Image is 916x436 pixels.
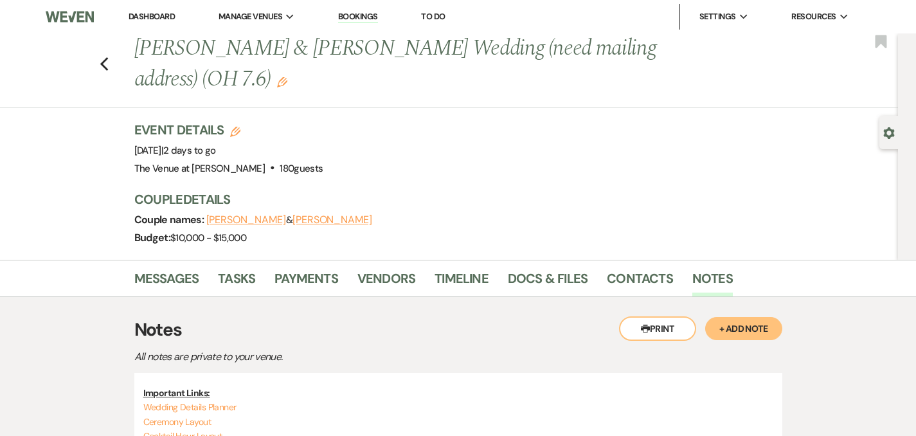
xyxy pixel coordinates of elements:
[134,213,206,226] span: Couple names:
[421,11,445,22] a: To Do
[143,416,211,428] a: Ceremony Layout
[129,11,175,22] a: Dashboard
[134,33,710,95] h1: [PERSON_NAME] & [PERSON_NAME] Wedding (need mailing address) (OH 7.6)
[292,215,372,225] button: [PERSON_NAME]
[607,268,673,296] a: Contacts
[508,268,588,296] a: Docs & Files
[791,10,836,23] span: Resources
[170,232,246,244] span: $10,000 - $15,000
[134,121,323,139] h3: Event Details
[163,144,215,157] span: 2 days to go
[435,268,489,296] a: Timeline
[277,76,287,87] button: Edit
[134,162,265,175] span: The Venue at [PERSON_NAME]
[280,162,323,175] span: 180 guests
[134,190,854,208] h3: Couple Details
[619,316,696,341] button: Print
[161,144,216,157] span: |
[134,268,199,296] a: Messages
[143,401,237,413] a: Wedding Details Planner
[46,3,94,30] img: Weven Logo
[134,316,782,343] h3: Notes
[134,349,584,365] p: All notes are private to your venue.
[219,10,282,23] span: Manage Venues
[357,268,415,296] a: Vendors
[338,11,378,23] a: Bookings
[134,231,171,244] span: Budget:
[274,268,338,296] a: Payments
[206,213,372,226] span: &
[218,268,255,296] a: Tasks
[143,387,210,399] u: Important Links:
[699,10,736,23] span: Settings
[705,317,782,340] button: + Add Note
[883,126,895,138] button: Open lead details
[206,215,286,225] button: [PERSON_NAME]
[692,268,733,296] a: Notes
[134,144,216,157] span: [DATE]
